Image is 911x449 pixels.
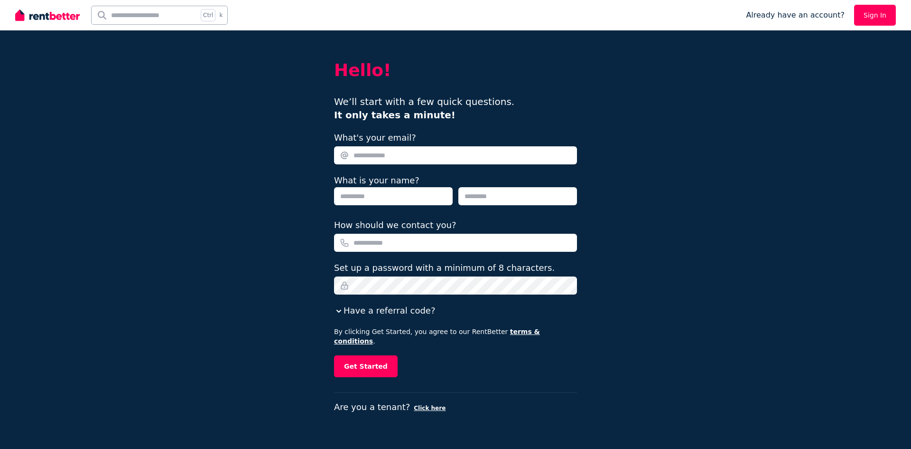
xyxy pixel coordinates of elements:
label: What is your name? [334,175,419,185]
span: Already have an account? [746,10,845,21]
a: Sign In [854,5,896,26]
h2: Hello! [334,61,577,80]
b: It only takes a minute! [334,109,455,121]
button: Get Started [334,355,398,377]
img: RentBetter [15,8,80,22]
span: We’ll start with a few quick questions. [334,96,514,121]
label: Set up a password with a minimum of 8 characters. [334,261,555,275]
button: Click here [414,404,446,412]
p: By clicking Get Started, you agree to our RentBetter . [334,327,577,346]
span: k [219,11,223,19]
span: Ctrl [201,9,215,21]
label: How should we contact you? [334,219,456,232]
p: Are you a tenant? [334,401,577,414]
label: What's your email? [334,131,416,144]
button: Have a referral code? [334,304,435,317]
